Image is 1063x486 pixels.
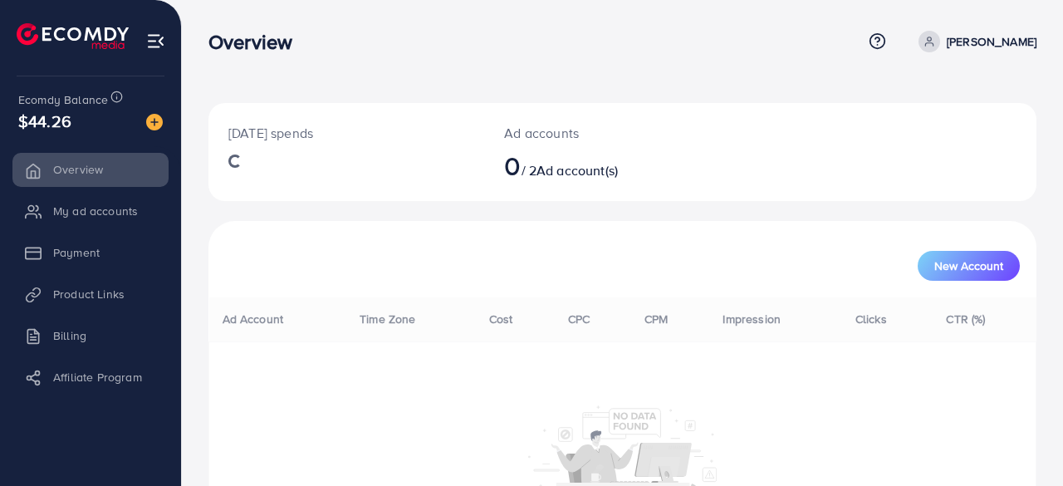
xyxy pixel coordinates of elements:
span: $44.26 [18,109,71,133]
span: New Account [934,260,1003,272]
span: Ad account(s) [536,161,618,179]
a: [PERSON_NAME] [912,31,1036,52]
span: Ecomdy Balance [18,91,108,108]
img: menu [146,32,165,51]
h2: / 2 [504,150,671,181]
h3: Overview [208,30,306,54]
img: logo [17,23,129,49]
p: Ad accounts [504,123,671,143]
span: 0 [504,146,521,184]
p: [DATE] spends [228,123,464,143]
img: image [146,114,163,130]
button: New Account [918,251,1020,281]
p: [PERSON_NAME] [947,32,1036,52]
